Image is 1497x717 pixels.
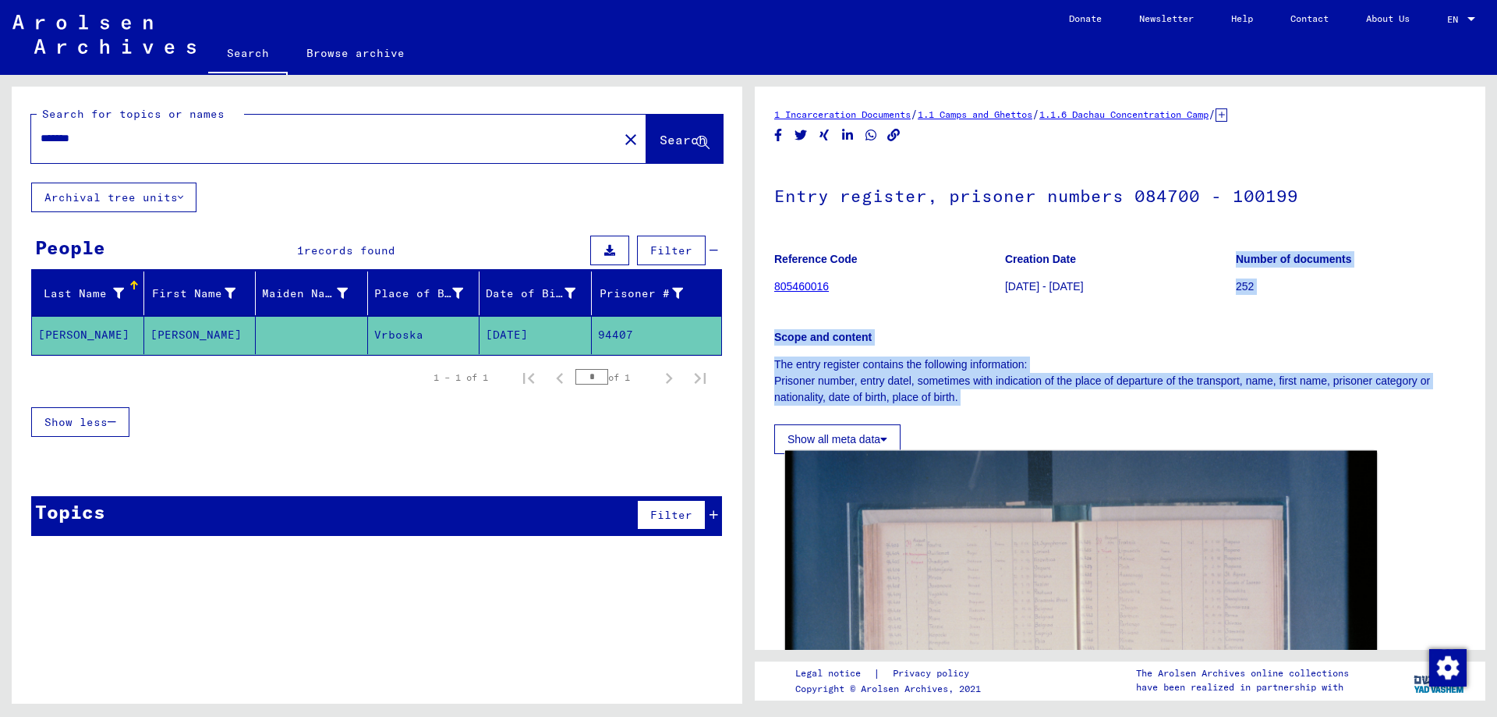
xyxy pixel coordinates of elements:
button: Archival tree units [31,183,196,212]
button: Next page [653,362,685,393]
a: Search [208,34,288,75]
div: Change consent [1428,648,1466,686]
mat-label: Search for topics or names [42,107,225,121]
p: Copyright © Arolsen Archives, 2021 [795,682,988,696]
div: Prisoner # [598,286,684,302]
a: 1 Incarceration Documents [774,108,911,120]
mat-header-cell: First Name [144,272,257,315]
div: Maiden Name [262,281,367,306]
span: Show less [44,415,108,429]
mat-header-cell: Prisoner # [592,272,722,315]
button: Filter [637,500,706,530]
p: The entry register contains the following information: Prisoner number, entry datel, sometimes wi... [774,357,1466,406]
button: Share on Xing [816,126,833,145]
p: The Arolsen Archives online collections [1136,666,1349,680]
b: Creation Date [1005,253,1076,265]
span: / [1209,107,1216,121]
div: First Name [150,286,236,302]
button: Share on Facebook [770,126,787,145]
b: Reference Code [774,253,858,265]
button: Search [646,115,723,163]
mat-header-cell: Last Name [32,272,144,315]
a: 805460016 [774,280,829,293]
div: Last Name [38,281,143,306]
mat-cell: [DATE] [480,316,592,354]
div: Prisoner # [598,281,703,306]
button: Filter [637,236,706,265]
span: / [1032,107,1039,121]
button: Share on LinkedIn [840,126,856,145]
div: Place of Birth [374,286,464,302]
span: 1 [297,243,304,257]
mat-header-cell: Maiden Name [256,272,368,315]
a: Legal notice [795,666,873,682]
button: Previous page [544,362,575,393]
b: Scope and content [774,331,872,343]
mat-header-cell: Date of Birth [480,272,592,315]
div: Date of Birth [486,281,595,306]
span: Search [660,132,706,147]
mat-header-cell: Place of Birth [368,272,480,315]
p: [DATE] - [DATE] [1005,279,1235,295]
span: Filter [650,243,692,257]
div: Topics [35,498,105,526]
mat-icon: close [621,130,640,149]
p: 252 [1236,279,1466,295]
div: of 1 [575,370,653,385]
div: Maiden Name [262,286,348,302]
div: First Name [150,281,256,306]
p: have been realized in partnership with [1136,680,1349,694]
button: Show less [31,407,129,437]
div: Last Name [38,286,124,302]
button: Last page [685,362,716,393]
button: Share on Twitter [793,126,809,145]
div: Date of Birth [486,286,575,302]
mat-cell: Vrboska [368,316,480,354]
a: Browse archive [288,34,423,72]
img: yv_logo.png [1410,661,1469,700]
mat-cell: [PERSON_NAME] [32,316,144,354]
h1: Entry register, prisoner numbers 084700 - 100199 [774,160,1466,229]
span: / [911,107,918,121]
span: records found [304,243,395,257]
button: Clear [615,123,646,154]
button: Show all meta data [774,424,901,454]
mat-cell: 94407 [592,316,722,354]
mat-cell: [PERSON_NAME] [144,316,257,354]
span: Filter [650,508,692,522]
div: People [35,233,105,261]
span: EN [1447,14,1464,25]
img: Change consent [1429,649,1467,687]
div: | [795,666,988,682]
a: 1.1 Camps and Ghettos [918,108,1032,120]
img: Arolsen_neg.svg [12,15,196,54]
button: Share on WhatsApp [863,126,879,145]
a: 1.1.6 Dachau Concentration Camp [1039,108,1209,120]
b: Number of documents [1236,253,1352,265]
button: Copy link [886,126,902,145]
div: Place of Birth [374,281,483,306]
a: Privacy policy [880,666,988,682]
button: First page [513,362,544,393]
div: 1 – 1 of 1 [434,371,488,385]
